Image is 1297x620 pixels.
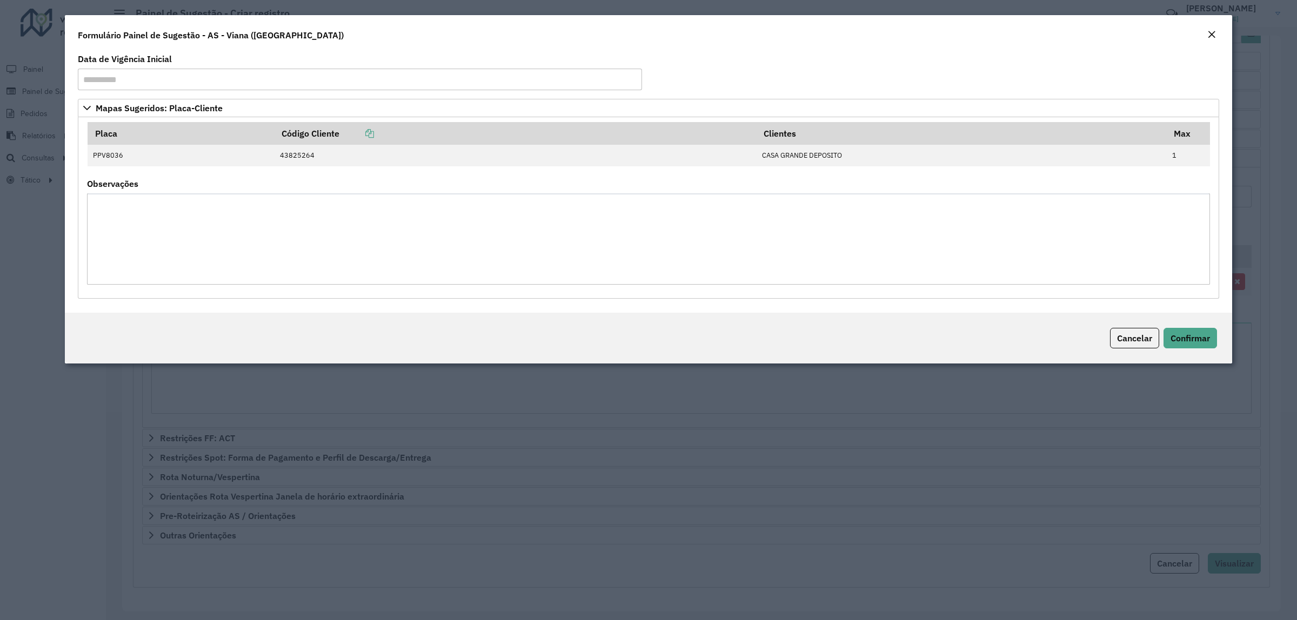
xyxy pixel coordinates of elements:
th: Código Cliente [275,122,757,145]
td: 43825264 [275,145,757,166]
span: Mapas Sugeridos: Placa-Cliente [96,104,223,112]
button: Cancelar [1110,328,1159,348]
td: CASA GRANDE DEPOSITO [756,145,1166,166]
label: Observações [87,177,138,190]
a: Mapas Sugeridos: Placa-Cliente [78,99,1219,117]
th: Clientes [756,122,1166,145]
th: Max [1167,122,1210,145]
label: Data de Vigência Inicial [78,52,172,65]
th: Placa [88,122,275,145]
div: Mapas Sugeridos: Placa-Cliente [78,117,1219,299]
span: Cancelar [1117,333,1152,343]
td: 1 [1167,145,1210,166]
td: PPV8036 [88,145,275,166]
a: Copiar [339,128,374,139]
span: Confirmar [1171,333,1210,343]
button: Confirmar [1164,328,1217,348]
button: Close [1204,28,1219,42]
em: Fechar [1207,30,1216,39]
h4: Formulário Painel de Sugestão - AS - Viana ([GEOGRAPHIC_DATA]) [78,29,344,42]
